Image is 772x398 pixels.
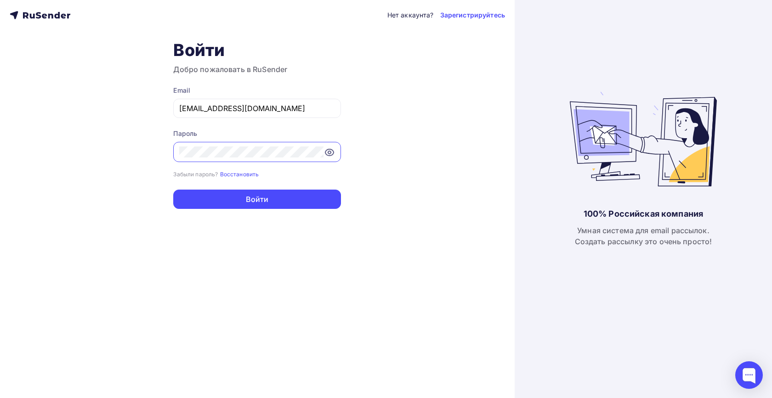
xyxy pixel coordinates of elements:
button: Войти [173,190,341,209]
div: 100% Российская компания [584,208,703,219]
small: Забыли пароль? [173,171,218,178]
div: Email [173,86,341,95]
h1: Войти [173,40,341,60]
div: Умная система для email рассылок. Создать рассылку это очень просто! [575,225,712,247]
a: Зарегистрируйтесь [440,11,505,20]
small: Восстановить [220,171,259,178]
a: Восстановить [220,170,259,178]
h3: Добро пожаловать в RuSender [173,64,341,75]
div: Пароль [173,129,341,138]
input: Укажите свой email [179,103,335,114]
div: Нет аккаунта? [387,11,434,20]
